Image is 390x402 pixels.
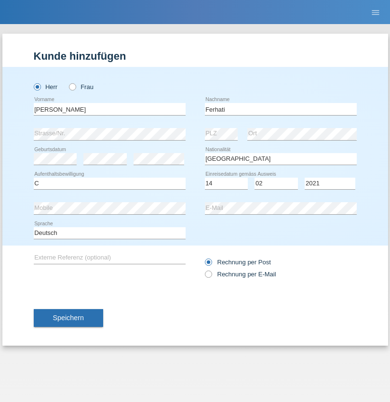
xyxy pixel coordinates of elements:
input: Rechnung per E-Mail [205,271,211,283]
i: menu [371,8,380,17]
h1: Kunde hinzufügen [34,50,357,62]
a: menu [366,9,385,15]
label: Rechnung per E-Mail [205,271,276,278]
input: Frau [69,83,75,90]
span: Speichern [53,314,84,322]
input: Herr [34,83,40,90]
label: Rechnung per Post [205,259,271,266]
input: Rechnung per Post [205,259,211,271]
label: Frau [69,83,94,91]
label: Herr [34,83,58,91]
button: Speichern [34,309,103,327]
